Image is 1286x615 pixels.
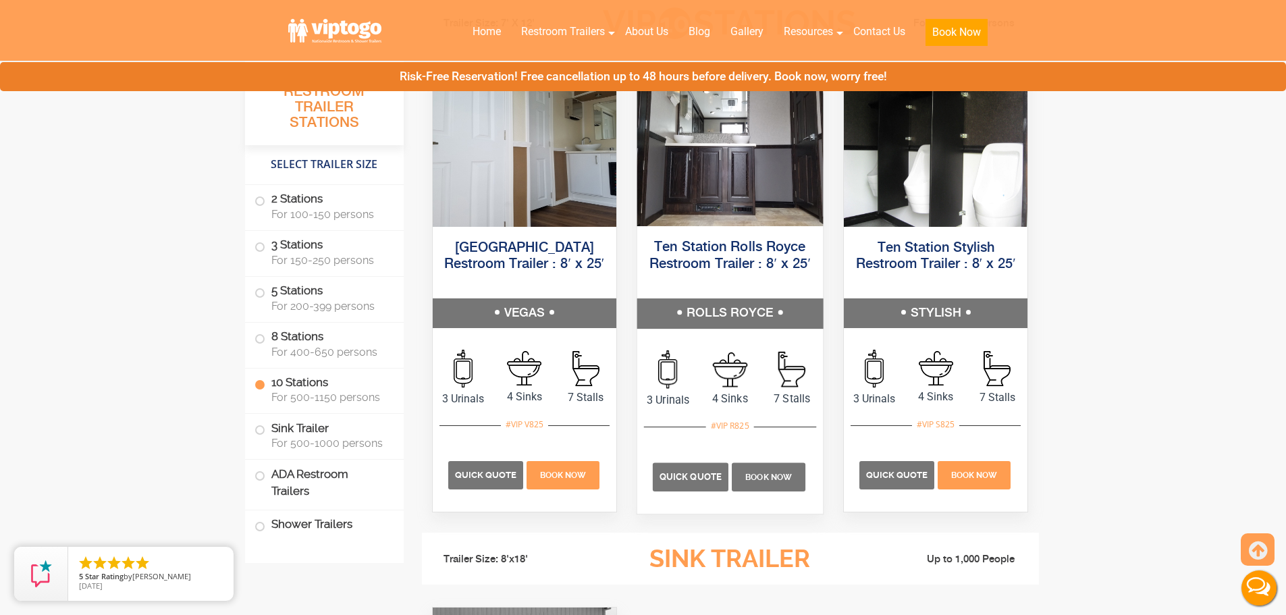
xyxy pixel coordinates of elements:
[844,72,1028,227] img: A front view of trailer booth with ten restrooms, and two doors with male and female sign on them
[431,539,583,580] li: Trailer Size: 8'x18'
[254,510,394,539] label: Shower Trailers
[699,390,761,406] span: 4 Sinks
[926,19,988,46] button: Book Now
[254,231,394,273] label: 3 Stations
[653,469,730,482] a: Quick Quote
[572,351,599,386] img: an icon of stall
[660,471,722,481] span: Quick Quote
[637,392,699,408] span: 3 Urinals
[856,241,1016,271] a: Ten Station Stylish Restroom Trailer : 8′ x 25′
[120,555,136,571] li: 
[615,17,678,47] a: About Us
[678,17,720,47] a: Blog
[271,391,387,404] span: For 500-1150 persons
[649,240,811,271] a: Ten Station Rolls Royce Restroom Trailer : 8′ x 25′
[843,17,915,47] a: Contact Us
[448,468,525,481] a: Quick Quote
[866,470,928,480] span: Quick Quote
[85,571,124,581] span: Star Rating
[912,416,959,433] div: #VIP S825
[774,17,843,47] a: Resources
[254,185,394,227] label: 2 Stations
[271,254,387,267] span: For 150-250 persons
[555,390,616,406] span: 7 Stalls
[761,390,823,406] span: 7 Stalls
[271,346,387,358] span: For 400-650 persons
[778,351,805,387] img: an icon of stall
[659,350,678,388] img: an icon of urinal
[844,298,1028,328] h5: STYLISH
[984,351,1011,386] img: an icon of stall
[254,323,394,365] label: 8 Stations
[433,72,617,227] img: A front view of trailer booth with ten restrooms, and two doors with male and female sign on them
[507,351,541,385] img: an icon of sink
[28,560,55,587] img: Review Rating
[433,298,617,328] h5: VEGAS
[525,468,601,481] a: Book Now
[1232,561,1286,615] button: Live Chat
[637,298,823,328] h5: ROLLS ROYCE
[582,546,878,573] h3: Sink Trailer
[905,389,967,405] span: 4 Sinks
[462,17,511,47] a: Home
[713,352,748,387] img: an icon of sink
[245,64,404,145] h3: All Portable Restroom Trailer Stations
[919,351,953,385] img: an icon of sink
[511,17,615,47] a: Restroom Trailers
[720,17,774,47] a: Gallery
[878,552,1029,568] li: Up to 1,000 People
[245,152,404,178] h4: Select Trailer Size
[951,471,997,480] span: Book Now
[637,69,823,225] img: A front view of trailer booth with ten restrooms, and two doors with male and female sign on them
[92,555,108,571] li: 
[706,417,754,434] div: #VIP R825
[132,571,191,581] span: [PERSON_NAME]
[271,437,387,450] span: For 500-1000 persons
[936,468,1012,481] a: Book Now
[915,17,998,54] a: Book Now
[254,414,394,456] label: Sink Trailer
[493,389,555,405] span: 4 Sinks
[444,241,604,271] a: [GEOGRAPHIC_DATA] Restroom Trailer : 8′ x 25′
[454,350,473,387] img: an icon of urinal
[501,416,548,433] div: #VIP V825
[844,391,905,407] span: 3 Urinals
[745,472,792,481] span: Book Now
[433,391,494,407] span: 3 Urinals
[79,571,83,581] span: 5
[271,208,387,221] span: For 100-150 persons
[271,300,387,313] span: For 200-399 persons
[254,277,394,319] label: 5 Stations
[859,468,936,481] a: Quick Quote
[455,470,516,480] span: Quick Quote
[79,581,103,591] span: [DATE]
[865,350,884,387] img: an icon of urinal
[254,369,394,410] label: 10 Stations
[540,471,586,480] span: Book Now
[254,460,394,506] label: ADA Restroom Trailers
[967,390,1028,406] span: 7 Stalls
[78,555,94,571] li: 
[106,555,122,571] li: 
[730,469,807,482] a: Book Now
[79,572,223,582] span: by
[134,555,151,571] li: 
